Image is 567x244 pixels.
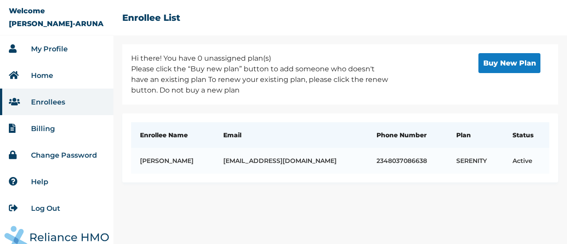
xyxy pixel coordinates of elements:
[9,19,104,28] p: [PERSON_NAME]-ARUNA
[214,122,368,148] th: Email
[31,98,65,106] a: Enrollees
[504,148,549,174] td: active
[214,148,368,174] td: [EMAIL_ADDRESS][DOMAIN_NAME]
[504,122,549,148] th: Status
[368,148,447,174] td: 2348037086638
[368,122,447,148] th: Phone Number
[447,148,504,174] td: SERENITY
[31,71,53,80] a: Home
[9,7,45,15] p: Welcome
[31,204,60,213] a: Log Out
[122,12,180,23] h2: Enrollee List
[31,45,68,53] a: My Profile
[131,148,214,174] td: [PERSON_NAME]
[131,64,392,96] p: Please click the “Buy new plan” button to add someone who doesn't have an existing plan To renew ...
[31,124,55,133] a: Billing
[447,122,504,148] th: Plan
[131,122,214,148] th: Enrollee Name
[31,151,97,159] a: Change Password
[131,53,392,64] p: Hi there! You have 0 unassigned plan(s)
[478,53,540,73] button: Buy New Plan
[31,178,48,186] a: Help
